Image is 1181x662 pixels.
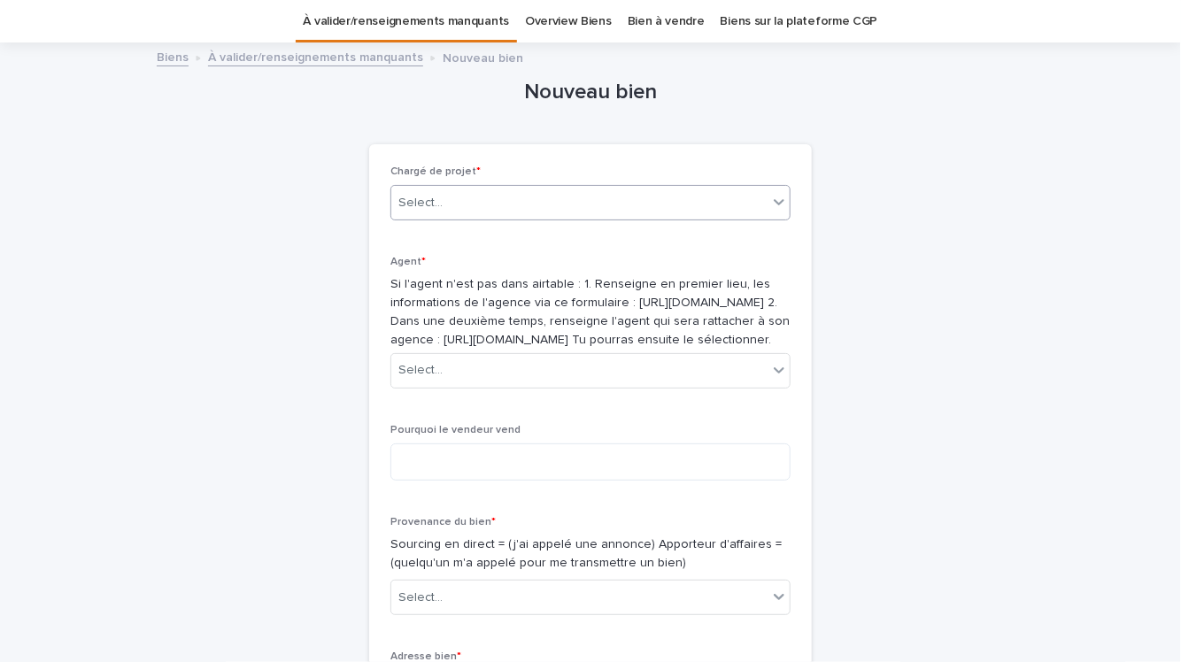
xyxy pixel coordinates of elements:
a: Bien à vendre [628,1,705,42]
span: Adresse bien [390,651,461,662]
span: Provenance du bien [390,517,496,527]
a: Biens sur la plateforme CGP [721,1,878,42]
div: Select... [398,589,443,607]
div: Select... [398,361,443,380]
span: Pourquoi le vendeur vend [390,425,521,435]
p: Nouveau bien [443,47,523,66]
a: Overview Biens [525,1,612,42]
h1: Nouveau bien [369,80,812,105]
span: Chargé de projet [390,166,481,177]
a: À valider/renseignements manquants [304,1,509,42]
a: Biens [157,46,189,66]
span: Agent [390,257,426,267]
p: Si l'agent n'est pas dans airtable : 1. Renseigne en premier lieu, les informations de l'agence v... [390,275,791,349]
a: À valider/renseignements manquants [208,46,423,66]
div: Select... [398,194,443,212]
p: Sourcing en direct = (j'ai appelé une annonce) Apporteur d'affaires = (quelqu'un m'a appelé pour ... [390,535,791,573]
